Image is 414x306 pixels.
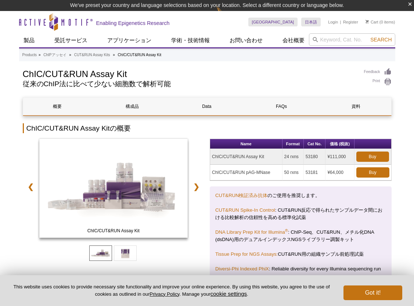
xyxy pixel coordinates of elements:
[328,19,338,25] a: Login
[321,98,390,115] a: 資料
[282,165,304,181] td: 50 rxns
[23,81,357,87] h2: 従来のChIP法に比べて少ない細胞数で解析可能
[368,36,394,43] button: Search
[304,165,326,181] td: 53181
[216,6,236,23] img: Change Here
[23,68,357,79] h1: ChIC/CUT&RUN Assay Kit
[188,178,204,195] a: ❯
[50,33,92,47] a: 受託サービス
[325,149,354,165] td: ¥111,000
[23,98,92,115] a: 概要
[22,52,37,58] a: Products
[113,53,115,57] li: »
[69,53,71,57] li: »
[215,192,386,199] p: のご使用を推奨します。
[225,33,267,47] a: お問い合わせ
[364,68,392,76] a: Feedback
[366,20,369,23] img: Your Cart
[39,139,188,238] img: ChIC/CUT&RUN Assay Kit
[356,167,389,178] a: Buy
[215,251,278,257] a: Tissue Prep for NGS Assays:
[282,149,304,165] td: 24 rxns
[325,165,354,181] td: ¥64,000
[19,33,39,47] a: 製品
[210,165,282,181] td: ChIC/CUT&RUN pAG-MNase
[343,285,402,300] button: Got it!
[39,139,188,240] a: ChIC/CUT&RUN Assay Kit
[172,98,241,115] a: Data
[98,98,167,115] a: 構成品
[215,251,386,258] p: CUT&RUN用の組織サンプル前処理試薬
[150,291,179,297] a: Privacy Policy
[247,98,316,115] a: FAQs
[248,18,298,26] a: [GEOGRAPHIC_DATA]
[12,284,331,298] p: This website uses cookies to provide necessary site functionality and improve your online experie...
[215,229,386,243] p: : ChIP-Seq、CUT&RUN、メチル化DNA (dsDNA)用のデュアルインデックスNGSライブラリー調製キット
[370,37,392,43] span: Search
[43,52,66,58] a: ChIPアッセイ
[215,207,275,213] a: CUT&RUN Spike-In Control
[96,20,170,26] h2: Enabling Epigenetics Research
[23,123,392,133] h2: ChIC/CUT&RUN Assay Kitの概要
[39,53,41,57] li: »
[309,33,395,46] input: Keyword, Cat. No.
[118,53,161,57] li: ChIC/CUT&RUN Assay Kit
[282,139,304,149] th: Format
[278,33,309,47] a: 会社概要
[215,207,386,221] p: : CUT&RUN反応で得られたサンプルデータ間における比較解析の信頼性を高める標準化試薬
[364,78,392,86] a: Print
[215,193,267,198] a: CUT&RUN検証済み抗体
[343,19,358,25] a: Register
[366,18,395,26] li: (0 items)
[340,18,341,26] li: |
[41,227,186,234] span: ChIC/CUT&RUN Assay Kit
[210,149,282,165] td: ChIC/CUT&RUN Assay Kit
[210,139,282,149] th: Name
[304,149,326,165] td: 53180
[215,229,288,235] a: DNA Library Prep Kit for Illumina®
[304,139,326,149] th: Cat No.
[356,152,389,162] a: Buy
[325,139,354,149] th: 価格 (税抜)
[210,291,247,297] button: cookie settings
[215,266,269,272] a: Diversi-Phi Indexed PhiX
[167,33,214,47] a: 学術・技術情報
[215,265,386,273] p: : Reliable diversity for every Illumina sequencing run
[366,19,378,25] a: Cart
[74,52,110,58] a: CUT&RUN Assay Kits
[301,18,321,26] a: 日本語
[103,33,156,47] a: アプリケーション
[23,178,39,195] a: ❮
[285,228,288,233] sup: ®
